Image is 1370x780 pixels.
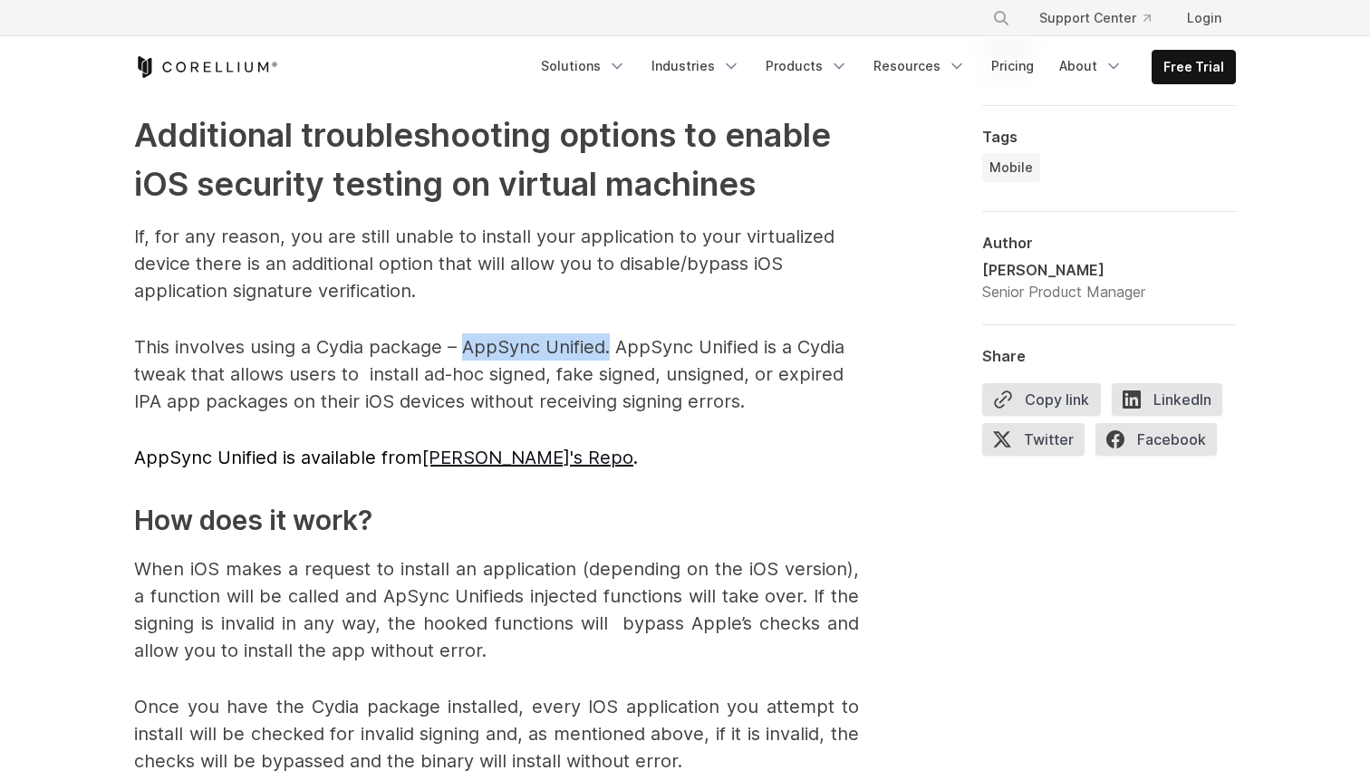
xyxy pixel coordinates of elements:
button: Search [985,2,1018,34]
p: When iOS makes a request to install an application (depending on the iOS version), a function wil... [134,555,859,664]
span: AppSync Unified is available from [134,447,422,468]
a: Facebook [1095,423,1228,463]
a: Pricing [980,50,1045,82]
strong: How does it work? [134,504,372,536]
a: [PERSON_NAME]'s Repo [422,447,633,468]
span: . [422,447,638,468]
a: Twitter [982,423,1095,463]
div: Navigation Menu [970,2,1236,34]
a: Products [755,50,859,82]
a: About [1048,50,1134,82]
a: Resources [863,50,977,82]
a: Industries [641,50,751,82]
div: Senior Product Manager [982,281,1145,303]
span: Facebook [1095,423,1217,456]
p: Once you have the Cydia package installed, every IOS application you attempt to install will be c... [134,693,859,775]
h2: Additional troubleshooting options to enable iOS security testing on virtual machines [134,111,859,208]
p: This involves using a Cydia package – AppSync Unified. AppSync Unified is a Cydia tweak that allo... [134,333,859,415]
span: Twitter [982,423,1085,456]
a: LinkedIn [1112,383,1233,423]
p: If, for any reason, you are still unable to install your application to your virtualized device t... [134,223,859,304]
div: Author [982,234,1236,252]
div: Navigation Menu [530,50,1236,84]
button: Copy link [982,383,1101,416]
a: Corellium Home [134,56,278,78]
a: Support Center [1025,2,1165,34]
div: Tags [982,128,1236,146]
a: Mobile [982,153,1040,182]
span: Mobile [989,159,1033,177]
span: LinkedIn [1112,383,1222,416]
a: Solutions [530,50,637,82]
div: [PERSON_NAME] [982,259,1145,281]
div: Share [982,347,1236,365]
a: Login [1172,2,1236,34]
a: Free Trial [1153,51,1235,83]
